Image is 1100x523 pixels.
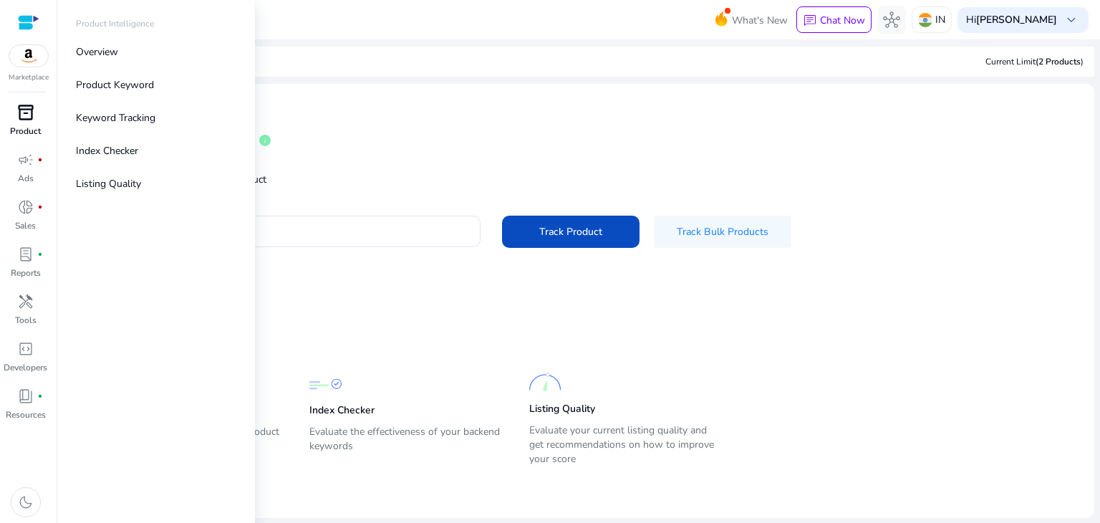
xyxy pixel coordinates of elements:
button: Track Product [502,216,640,248]
p: Product Intelligence [76,17,154,30]
p: Listing Quality [76,176,141,191]
p: Resources [6,408,46,421]
img: Listing Quality [529,366,561,398]
span: hub [883,11,900,29]
span: lab_profile [17,246,34,263]
p: Evaluate your current listing quality and get recommendations on how to improve your score [529,423,721,466]
p: Keyword Tracking [76,110,155,125]
span: inventory_2 [17,104,34,121]
p: Hi [966,15,1057,25]
span: dark_mode [17,494,34,511]
p: Chat Now [820,14,865,27]
span: donut_small [17,198,34,216]
span: code_blocks [17,340,34,358]
p: Get in-depth details by tracking product [89,172,1068,187]
p: Developers [4,361,47,374]
p: Index Checker [76,143,138,158]
p: Overview [76,44,118,59]
span: keyboard_arrow_down [1063,11,1080,29]
div: Current Limit ) [985,55,1084,68]
p: Sales [15,219,36,232]
span: fiber_manual_record [37,393,43,399]
p: Reports [11,267,41,279]
span: What's New [732,8,788,33]
span: fiber_manual_record [37,157,43,163]
img: amazon.svg [9,45,48,67]
img: Index Checker [309,368,342,400]
p: Tools [15,314,37,327]
p: Product [10,125,41,138]
span: Track Product [539,224,602,239]
span: info [258,133,272,148]
p: IN [935,7,945,32]
p: Listing Quality [529,402,595,416]
button: hub [877,6,906,34]
span: Track Bulk Products [677,224,768,239]
img: in.svg [918,13,932,27]
span: fiber_manual_record [37,251,43,257]
p: Marketplace [9,72,49,83]
p: Product Keyword [76,77,154,92]
span: book_4 [17,388,34,405]
span: fiber_manual_record [37,204,43,210]
span: campaign [17,151,34,168]
p: Ads [18,172,34,185]
b: [PERSON_NAME] [976,13,1057,27]
button: Track Bulk Products [654,216,791,248]
span: chat [803,14,817,28]
button: chatChat Now [796,6,872,34]
p: Index Checker [309,403,375,418]
span: handyman [17,293,34,310]
span: (2 Products [1036,56,1081,67]
p: Evaluate the effectiveness of your backend keywords [309,425,501,465]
